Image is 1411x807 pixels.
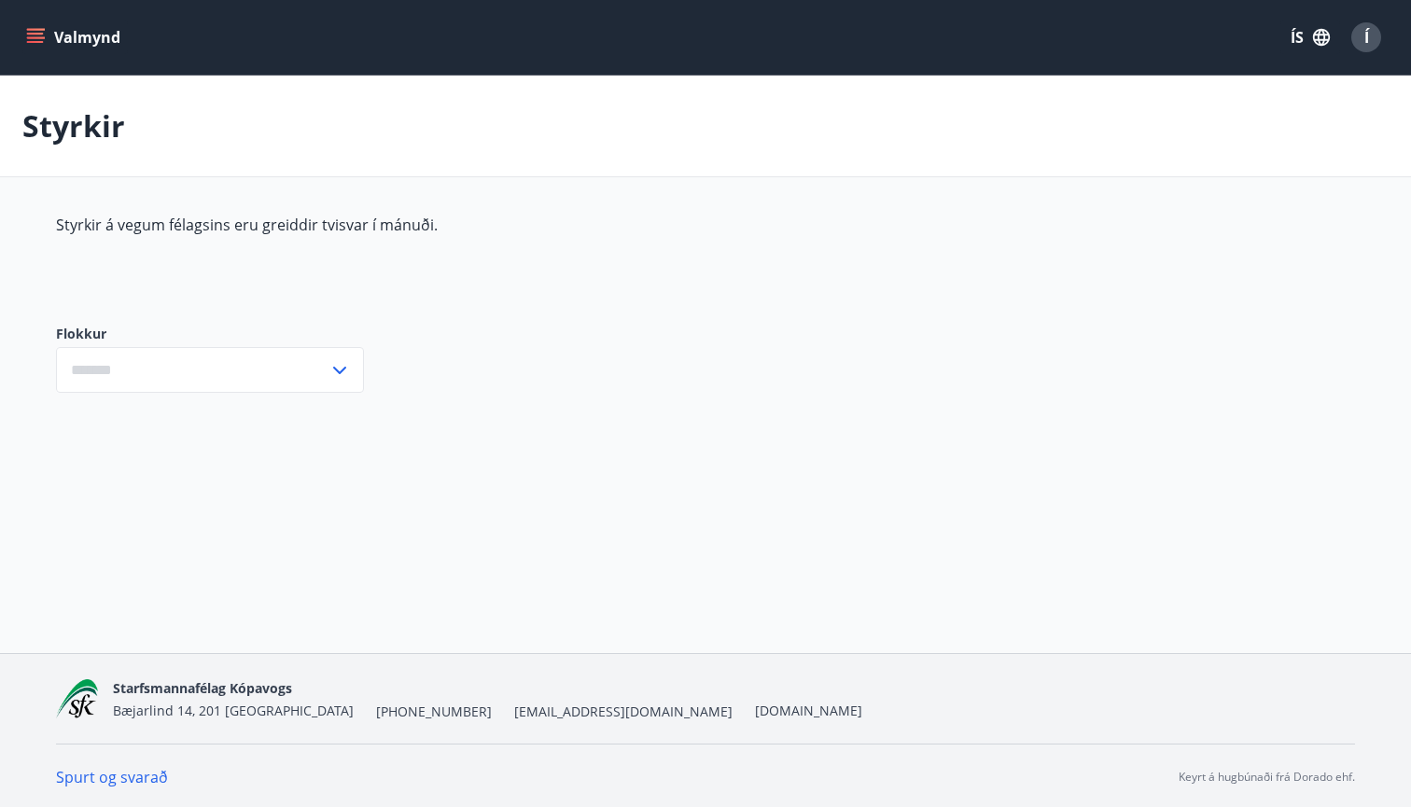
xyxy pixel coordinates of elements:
p: Keyrt á hugbúnaði frá Dorado ehf. [1179,769,1355,786]
button: menu [22,21,128,54]
label: Flokkur [56,325,364,343]
p: Styrkir á vegum félagsins eru greiddir tvisvar í mánuði. [56,215,937,235]
p: Styrkir [22,105,125,146]
span: Bæjarlind 14, 201 [GEOGRAPHIC_DATA] [113,702,354,719]
span: [EMAIL_ADDRESS][DOMAIN_NAME] [514,703,733,721]
button: Í [1344,15,1389,60]
button: ÍS [1280,21,1340,54]
span: [PHONE_NUMBER] [376,703,492,721]
a: Spurt og svarað [56,767,168,787]
span: Í [1364,27,1369,48]
a: [DOMAIN_NAME] [755,702,862,719]
img: x5MjQkxwhnYn6YREZUTEa9Q4KsBUeQdWGts9Dj4O.png [56,679,98,719]
span: Starfsmannafélag Kópavogs [113,679,292,697]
